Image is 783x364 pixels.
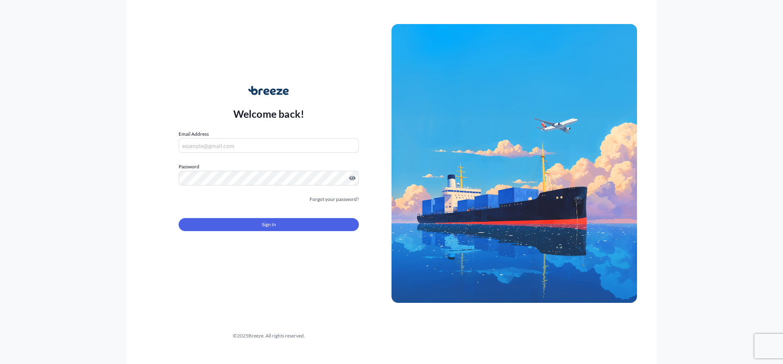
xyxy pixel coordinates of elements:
[179,138,359,153] input: example@gmail.com
[391,24,637,303] img: Ship illustration
[146,332,391,340] div: © 2025 Breeze. All rights reserved.
[310,195,359,203] a: Forgot your password?
[179,163,359,171] label: Password
[179,130,209,138] label: Email Address
[179,218,359,231] button: Sign In
[233,107,305,120] p: Welcome back!
[262,221,276,229] span: Sign In
[349,175,356,181] button: Show password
